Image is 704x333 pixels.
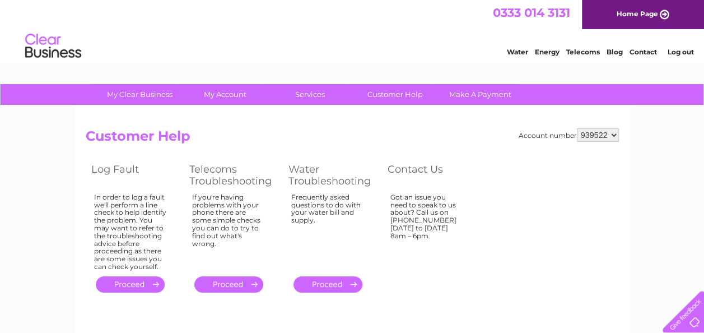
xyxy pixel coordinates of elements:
[535,48,560,56] a: Energy
[25,29,82,63] img: logo.png
[88,6,617,54] div: Clear Business is a trading name of Verastar Limited (registered in [GEOGRAPHIC_DATA] No. 3667643...
[382,160,480,190] th: Contact Us
[507,48,528,56] a: Water
[179,84,271,105] a: My Account
[493,6,570,20] a: 0333 014 3131
[184,160,283,190] th: Telecoms Troubleshooting
[293,276,362,293] a: .
[283,160,382,190] th: Water Troubleshooting
[291,193,365,266] div: Frequently asked questions to do with your water bill and supply.
[194,276,263,293] a: .
[86,160,184,190] th: Log Fault
[607,48,623,56] a: Blog
[192,193,266,266] div: If you're having problems with your phone there are some simple checks you can do to try to find ...
[94,84,186,105] a: My Clear Business
[96,276,165,293] a: .
[630,48,657,56] a: Contact
[566,48,600,56] a: Telecoms
[94,193,167,271] div: In order to log a fault we'll perform a line check to help identify the problem. You may want to ...
[667,48,693,56] a: Log out
[264,84,356,105] a: Services
[390,193,463,266] div: Got an issue you need to speak to us about? Call us on [PHONE_NUMBER] [DATE] to [DATE] 8am – 6pm.
[434,84,526,105] a: Make A Payment
[86,128,619,150] h2: Customer Help
[519,128,619,142] div: Account number
[349,84,441,105] a: Customer Help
